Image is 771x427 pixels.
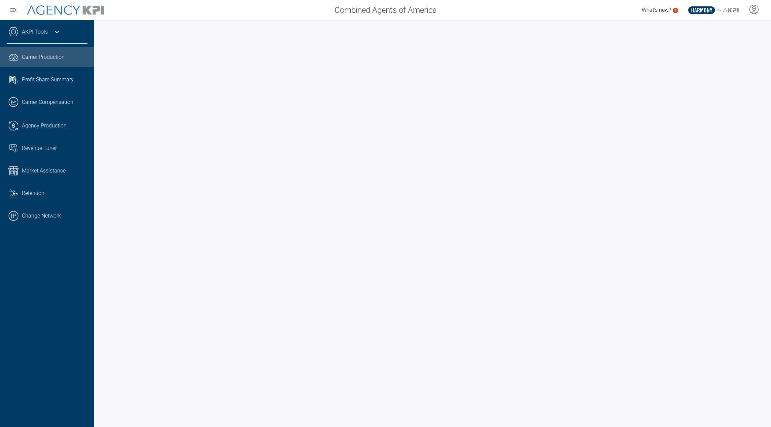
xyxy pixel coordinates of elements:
span: Combined Agents of America [335,4,437,16]
span: Revenue Tuner [22,144,57,152]
span: Carrier Production [22,53,65,61]
a: 3 [673,8,678,13]
span: What's new? [642,7,671,13]
a: AKPI Tools [22,28,48,36]
img: AgencyKPI [27,5,104,15]
span: Carrier Compensation [22,98,73,106]
text: 3 [674,8,676,12]
div: Retention [22,189,87,197]
span: Profit Share Summary [22,76,74,84]
span: Market Assistance [22,167,66,175]
span: Agency Production [22,122,67,130]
